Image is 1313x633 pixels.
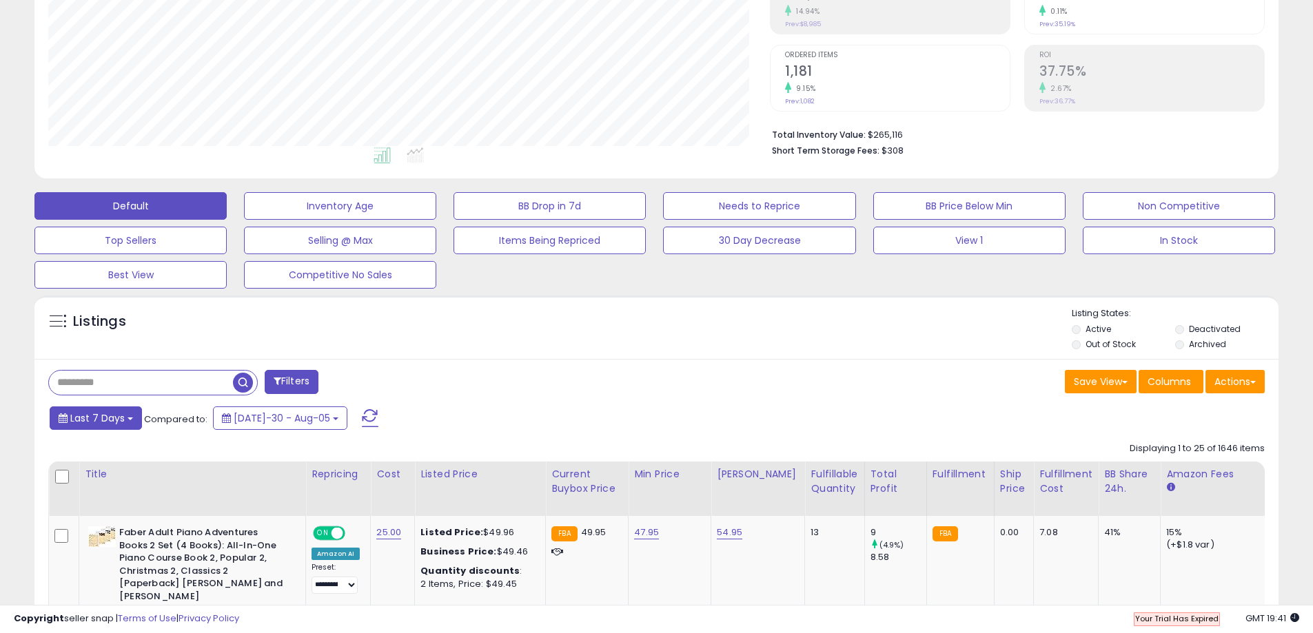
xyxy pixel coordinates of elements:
div: Total Profit [871,467,921,496]
h5: Listings [73,312,126,331]
div: 8.58 [871,551,926,563]
span: ROI [1039,52,1264,59]
small: (4.9%) [879,539,904,550]
div: Amazon AI [312,548,360,560]
small: Prev: 35.19% [1039,20,1075,28]
span: ON [314,528,332,539]
label: Out of Stock [1086,338,1136,350]
b: Short Term Storage Fees: [772,145,879,156]
h2: 1,181 [785,63,1010,82]
div: Preset: [312,563,360,594]
div: seller snap | | [14,612,239,625]
button: [DATE]-30 - Aug-05 [213,406,347,430]
span: Ordered Items [785,52,1010,59]
span: $308 [882,144,904,157]
b: Faber Adult Piano Adventures Books 2 Set (4 Books): All-In-One Piano Course Book 2, Popular 2, Ch... [119,526,287,606]
button: Columns [1139,370,1203,393]
small: 2.67% [1046,83,1072,94]
label: Deactivated [1189,323,1241,335]
div: [PERSON_NAME] [717,467,799,481]
img: 51BSMlFsKhL._SL40_.jpg [88,526,116,547]
span: Columns [1148,375,1191,388]
div: Cost [376,467,409,481]
button: Save View [1065,370,1137,393]
small: Prev: $8,985 [785,20,821,28]
span: Your Trial Has Expired [1135,613,1219,624]
h2: 37.75% [1039,63,1264,82]
div: : [420,565,535,577]
div: Current Buybox Price [551,467,622,496]
button: Non Competitive [1083,192,1275,220]
div: Fulfillment [933,467,988,481]
b: Quantity discounts [420,564,520,577]
div: 0.00 [1000,526,1023,539]
button: Needs to Reprice [663,192,855,220]
div: Repricing [312,467,365,481]
button: In Stock [1083,227,1275,254]
div: Amazon Fees [1166,467,1285,481]
span: 2025-08-13 19:41 GMT [1245,612,1299,625]
div: Fulfillable Quantity [811,467,858,496]
button: Default [34,192,227,220]
span: OFF [343,528,365,539]
small: FBA [933,526,958,541]
li: $265,116 [772,125,1254,142]
b: Total Inventory Value: [772,129,866,141]
span: [DATE]-30 - Aug-05 [234,411,330,425]
div: 13 [811,526,853,539]
a: 25.00 [376,526,401,539]
div: Fulfillment Cost [1039,467,1092,496]
button: Filters [265,370,318,394]
small: Prev: 36.77% [1039,97,1075,105]
span: Last 7 Days [70,411,125,425]
button: Best View [34,261,227,289]
a: Privacy Policy [179,612,239,625]
div: Title [85,467,300,481]
label: Active [1086,323,1111,335]
div: 41% [1104,526,1150,539]
small: Prev: 1,082 [785,97,815,105]
div: Listed Price [420,467,540,481]
small: FBA [551,526,577,541]
button: View 1 [873,227,1066,254]
div: Displaying 1 to 25 of 1646 items [1130,442,1265,455]
a: 54.95 [717,526,742,539]
button: Competitive No Sales [244,261,436,289]
div: (+$1.8 var) [1166,539,1281,551]
label: Archived [1189,338,1226,350]
button: Inventory Age [244,192,436,220]
p: Listing States: [1072,307,1279,320]
small: 14.94% [791,6,820,17]
small: 0.11% [1046,6,1068,17]
span: 49.95 [581,526,607,539]
a: 47.95 [634,526,659,539]
b: Business Price: [420,545,496,558]
button: Last 7 Days [50,406,142,430]
div: 2 Items, Price: $49.45 [420,578,535,590]
b: Listed Price: [420,526,483,539]
button: Selling @ Max [244,227,436,254]
button: BB Drop in 7d [454,192,646,220]
small: 9.15% [791,83,816,94]
button: Top Sellers [34,227,227,254]
button: Items Being Repriced [454,227,646,254]
strong: Copyright [14,612,64,625]
a: Terms of Use [118,612,176,625]
div: Ship Price [1000,467,1028,496]
div: $49.96 [420,526,535,539]
small: Amazon Fees. [1166,481,1174,494]
div: Min Price [634,467,705,481]
div: 7.08 [1039,526,1088,539]
div: $49.46 [420,546,535,558]
span: Compared to: [144,413,207,426]
div: BB Share 24h. [1104,467,1154,496]
div: 9 [871,526,926,539]
button: Actions [1205,370,1265,393]
div: 15% [1166,526,1281,539]
button: BB Price Below Min [873,192,1066,220]
button: 30 Day Decrease [663,227,855,254]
